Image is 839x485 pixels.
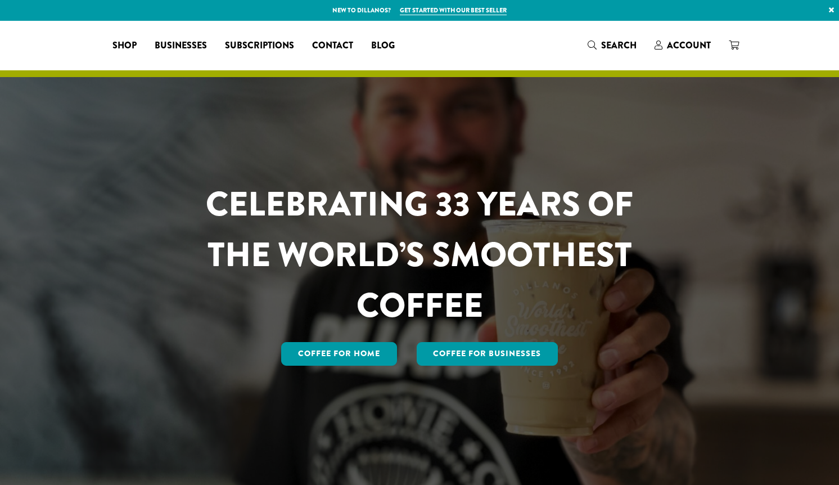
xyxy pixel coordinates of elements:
span: Account [667,39,711,52]
h1: CELEBRATING 33 YEARS OF THE WORLD’S SMOOTHEST COFFEE [173,179,666,331]
a: Coffee for Home [281,342,397,366]
span: Search [601,39,637,52]
a: Get started with our best seller [400,6,507,15]
span: Contact [312,39,353,53]
span: Shop [112,39,137,53]
a: Shop [103,37,146,55]
a: Coffee For Businesses [417,342,558,366]
span: Businesses [155,39,207,53]
span: Subscriptions [225,39,294,53]
a: Search [579,36,646,55]
span: Blog [371,39,395,53]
